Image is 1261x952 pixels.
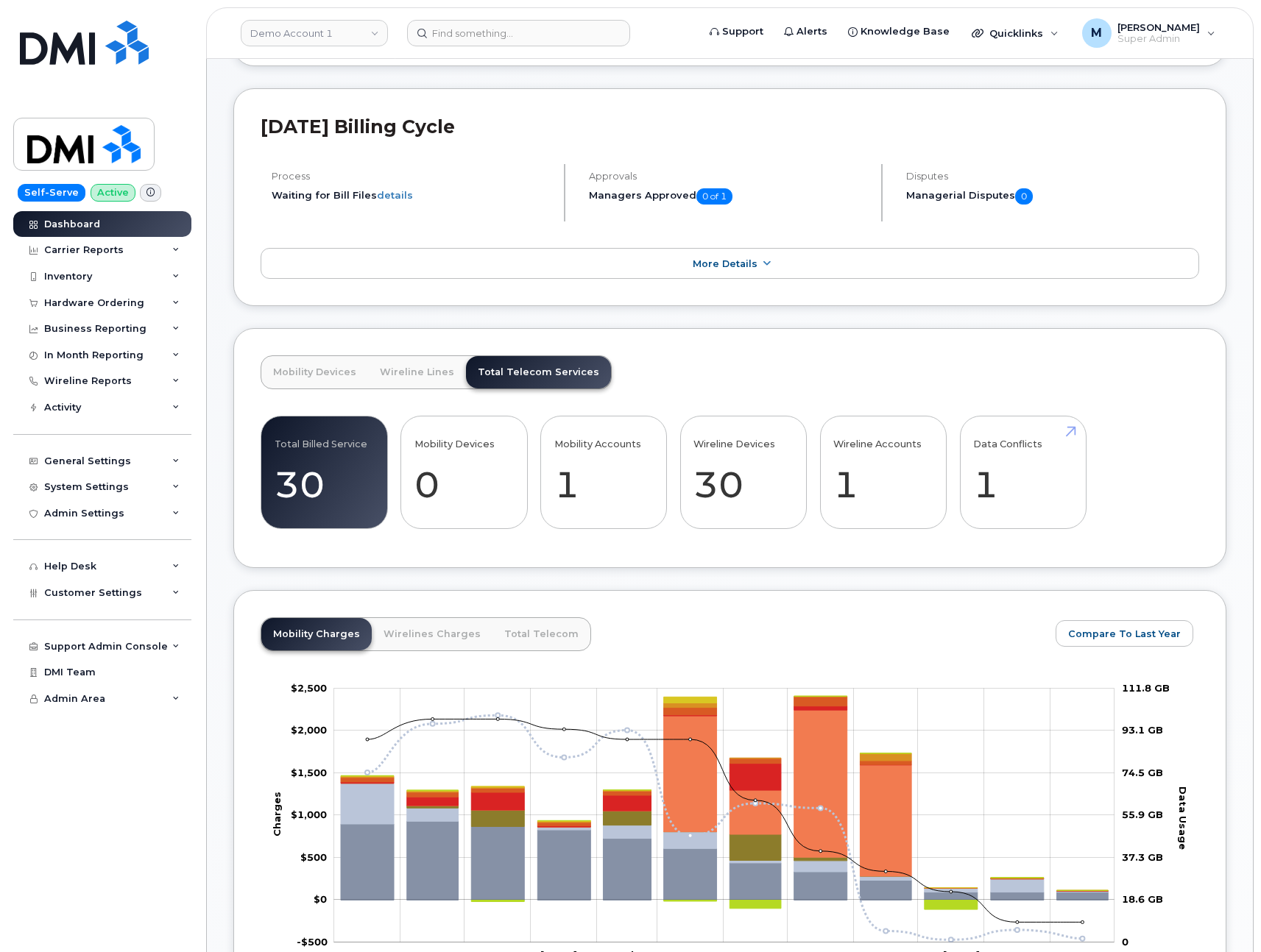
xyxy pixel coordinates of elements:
g: $0 [291,809,327,820]
a: Alerts [774,17,838,46]
g: $0 [291,682,327,694]
span: 0 [1015,188,1033,205]
g: $0 [300,851,327,863]
span: Support [722,24,763,39]
span: Compare To Last Year [1068,627,1181,641]
tspan: -$500 [297,936,328,948]
tspan: 74.5 GB [1122,767,1163,778]
span: Knowledge Base [861,24,950,39]
h4: Mobility Devices [414,438,495,450]
tspan: $0 [314,893,327,905]
a: Knowledge Base [838,17,960,46]
dd: 1 [554,463,654,506]
h5: Managerial Disputes [906,188,1199,205]
g: GST [341,697,1108,891]
tspan: 18.6 GB [1122,893,1163,905]
a: Data Conflicts 1 [973,424,1073,521]
dd: 1 [833,463,933,506]
tspan: $500 [300,851,327,863]
a: Mobility Charges [261,618,372,650]
g: Rate Plan [341,821,1108,900]
span: M [1091,24,1102,42]
tspan: 55.9 GB [1122,809,1163,820]
a: Wireline Lines [368,356,466,388]
a: details [377,189,413,201]
span: Super Admin [1117,33,1200,45]
span: 0 of 1 [696,188,732,205]
button: Compare To Last Year [1056,620,1193,647]
h4: Approvals [589,171,869,182]
dd: 30 [275,463,374,506]
div: Quicklinks [961,18,1069,48]
span: More Details [693,258,757,269]
h4: Disputes [906,171,1199,182]
tspan: $2,000 [291,724,327,736]
tspan: 37.3 GB [1122,851,1163,863]
h4: Wireline Accounts [833,438,922,450]
dd: 0 [414,463,514,506]
a: Wirelines Charges [372,618,492,650]
a: Support [699,17,774,46]
li: Waiting for Bill Files [272,188,551,202]
a: Demo Account 1 [241,20,388,46]
input: Find something... [407,20,630,46]
a: Total Telecom [492,618,590,650]
g: $0 [291,724,327,736]
tspan: $1,500 [291,767,327,778]
h4: Process [272,171,551,182]
tspan: $1,000 [291,809,327,820]
h4: Total Billed Service [275,438,367,450]
tspan: 111.8 GB [1122,682,1170,694]
tspan: Data Usage [1177,786,1189,850]
g: Roaming [341,784,1108,892]
span: Alerts [796,24,827,39]
tspan: Charges [271,792,283,836]
h4: Mobility Accounts [554,438,641,450]
span: Quicklinks [989,27,1043,39]
tspan: 93.1 GB [1122,724,1163,736]
a: Mobility Devices [261,356,368,388]
div: Mathew [1072,18,1226,48]
a: Total Telecom Services [466,356,611,388]
tspan: 0 [1122,936,1128,948]
g: $0 [291,767,327,778]
dd: 30 [693,463,793,506]
span: [PERSON_NAME] [1117,21,1200,33]
h2: [DATE] Billing Cycle [261,116,1199,138]
h4: Wireline Devices [693,438,775,450]
tspan: $2,500 [291,682,327,694]
h5: Managers Approved [589,188,869,205]
g: $0 [297,936,328,948]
